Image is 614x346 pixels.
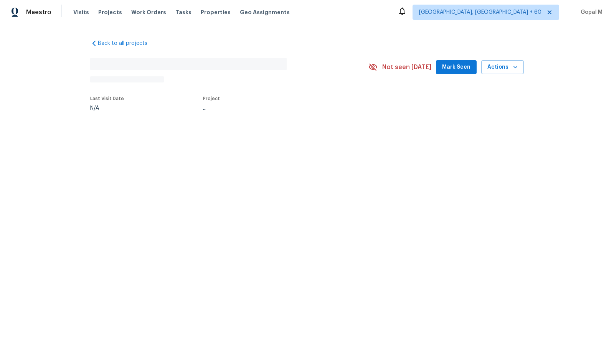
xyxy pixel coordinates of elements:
span: [GEOGRAPHIC_DATA], [GEOGRAPHIC_DATA] + 60 [419,8,541,16]
span: Geo Assignments [240,8,290,16]
span: Actions [487,63,518,72]
div: ... [203,105,350,111]
span: Project [203,96,220,101]
span: Gopal M [578,8,602,16]
span: Work Orders [131,8,166,16]
a: Back to all projects [90,40,164,47]
span: Properties [201,8,231,16]
button: Mark Seen [436,60,477,74]
button: Actions [481,60,524,74]
span: Visits [73,8,89,16]
span: Projects [98,8,122,16]
span: Tasks [175,10,191,15]
span: Not seen [DATE] [382,63,431,71]
span: Maestro [26,8,51,16]
span: Last Visit Date [90,96,124,101]
span: Mark Seen [442,63,470,72]
div: N/A [90,105,124,111]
